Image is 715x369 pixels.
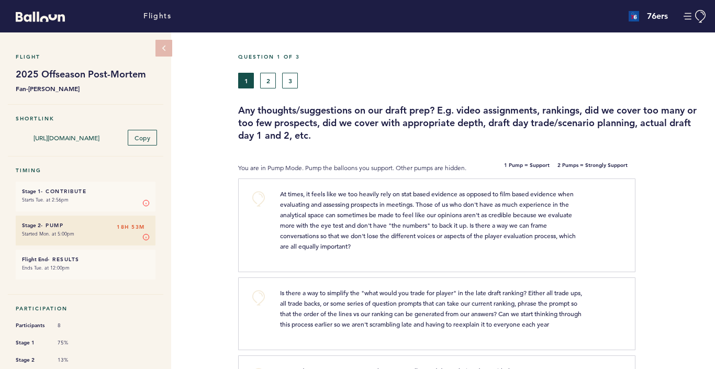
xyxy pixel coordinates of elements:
[8,10,65,21] a: Balloon
[238,163,468,173] p: You are in Pump Mode. Pump the balloons you support. Other pumps are hidden.
[238,73,254,88] button: 1
[117,222,145,232] span: 18H 53M
[16,53,155,60] h5: Flight
[22,188,41,195] small: Stage 1
[22,188,149,195] h6: - Contribute
[58,339,89,346] span: 75%
[238,53,707,60] h5: Question 1 of 3
[22,222,41,229] small: Stage 2
[135,133,150,142] span: Copy
[16,338,47,348] span: Stage 1
[128,130,157,146] button: Copy
[280,288,584,328] span: Is there a way to simplify the "what would you trade for player" in the late draft ranking? Eithe...
[504,163,550,173] b: 1 Pump = Support
[22,264,70,271] time: Ends Tue. at 12:00pm
[260,73,276,88] button: 2
[557,163,628,173] b: 2 Pumps = Strongly Support
[16,83,155,94] b: Fan-[PERSON_NAME]
[282,73,298,88] button: 3
[16,167,155,174] h5: Timing
[22,222,149,229] h6: - Pump
[58,356,89,364] span: 13%
[143,10,171,22] a: Flights
[22,256,48,263] small: Flight End
[16,68,155,81] h1: 2025 Offseason Post-Mortem
[58,322,89,329] span: 8
[238,104,707,142] h3: Any thoughts/suggestions on our draft prep? E.g. video assignments, rankings, did we cover too ma...
[16,115,155,122] h5: Shortlink
[16,320,47,331] span: Participants
[16,12,65,22] svg: Balloon
[22,230,74,237] time: Started Mon. at 5:00pm
[280,189,577,250] span: At times, it feels like we too heavily rely on stat based evidence as opposed to film based evide...
[647,10,668,23] h4: 76ers
[684,10,707,23] button: Manage Account
[16,305,155,312] h5: Participation
[22,256,149,263] h6: - Results
[22,196,69,203] time: Starts Tue. at 2:56pm
[16,355,47,365] span: Stage 2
